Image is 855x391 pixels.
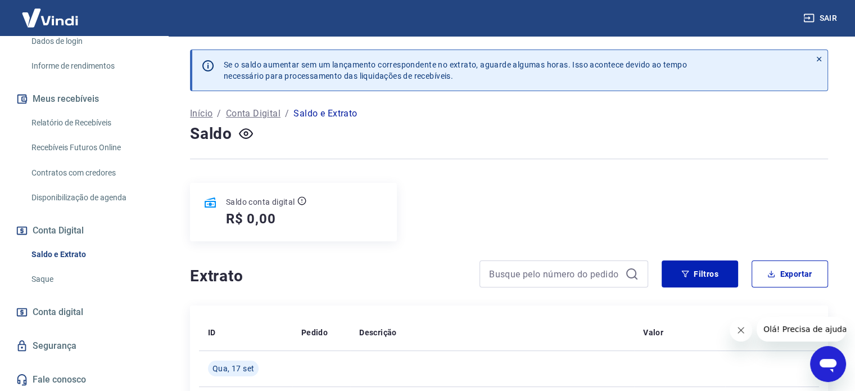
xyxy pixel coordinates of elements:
[27,136,155,159] a: Recebíveis Futuros Online
[208,327,216,338] p: ID
[801,8,842,29] button: Sair
[27,161,155,185] a: Contratos com credores
[226,210,276,228] h5: R$ 0,00
[13,1,87,35] img: Vindi
[489,266,621,282] input: Busque pelo número do pedido
[757,317,846,341] iframe: Mensagem da empresa
[730,319,752,341] iframe: Fechar mensagem
[13,300,155,325] a: Conta digital
[13,87,155,111] button: Meus recebíveis
[27,186,155,209] a: Disponibilização de agenda
[226,196,295,208] p: Saldo conta digital
[27,30,155,53] a: Dados de login
[643,327,663,338] p: Valor
[217,107,221,120] p: /
[27,111,155,134] a: Relatório de Recebíveis
[7,8,94,17] span: Olá! Precisa de ajuda?
[752,260,828,287] button: Exportar
[190,123,232,145] h4: Saldo
[13,334,155,358] a: Segurança
[27,55,155,78] a: Informe de rendimentos
[662,260,738,287] button: Filtros
[226,107,281,120] a: Conta Digital
[359,327,397,338] p: Descrição
[285,107,289,120] p: /
[293,107,357,120] p: Saldo e Extrato
[224,59,687,82] p: Se o saldo aumentar sem um lançamento correspondente no extrato, aguarde algumas horas. Isso acon...
[190,265,466,287] h4: Extrato
[810,346,846,382] iframe: Botão para abrir a janela de mensagens
[212,363,254,374] span: Qua, 17 set
[301,327,328,338] p: Pedido
[33,304,83,320] span: Conta digital
[190,107,212,120] a: Início
[27,268,155,291] a: Saque
[27,243,155,266] a: Saldo e Extrato
[13,218,155,243] button: Conta Digital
